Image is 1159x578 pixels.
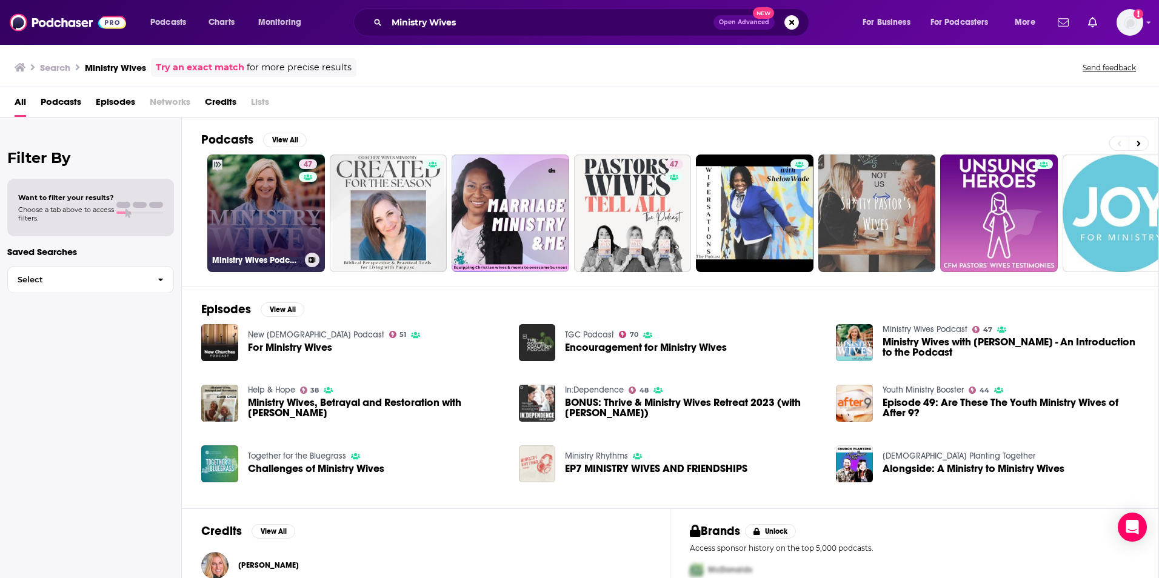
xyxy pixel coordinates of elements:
h3: Ministry Wives [85,62,146,73]
a: All [15,92,26,117]
a: Ministry Wives, Betrayal and Restoration with Karen Grant [248,397,504,418]
span: 44 [980,388,989,393]
span: McDonalds [708,565,752,575]
button: open menu [1006,13,1050,32]
span: Networks [150,92,190,117]
a: Church Planting Together [883,451,1035,461]
a: Show notifications dropdown [1083,12,1102,33]
span: Lists [251,92,269,117]
button: View All [263,133,307,147]
a: Episode 49: Are These The Youth Ministry Wives of After 9? [836,385,873,422]
a: Episodes [96,92,135,117]
span: 47 [304,159,312,171]
a: 47Ministry Wives Podcast [207,154,325,272]
div: Search podcasts, credits, & more... [365,8,821,36]
span: More [1015,14,1035,31]
a: 48 [629,387,649,394]
a: 51 [389,331,407,338]
h2: Filter By [7,149,174,167]
a: Ministry Wives with Christine Hoover - An Introduction to the Podcast [883,337,1139,357]
a: Ministry Rhythms [565,451,628,461]
span: 47 [983,327,992,333]
span: Podcasts [150,14,186,31]
a: 70 [619,331,638,338]
img: Challenges of Ministry Wives [201,445,238,482]
span: Ministry Wives with [PERSON_NAME] - An Introduction to the Podcast [883,337,1139,357]
span: 38 [310,388,319,393]
a: New Churches Podcast [248,330,384,340]
a: Episode 49: Are These The Youth Ministry Wives of After 9? [883,397,1139,418]
a: Charts [201,13,242,32]
span: for more precise results [247,61,352,75]
svg: Add a profile image [1134,9,1143,19]
button: Send feedback [1079,62,1140,73]
span: 48 [640,388,649,393]
div: Open Intercom Messenger [1118,513,1147,542]
a: Credits [205,92,236,117]
input: Search podcasts, credits, & more... [387,13,713,32]
h3: Search [40,62,70,73]
a: Alongside: A Ministry to Ministry Wives [883,463,1064,474]
img: Ministry Wives, Betrayal and Restoration with Karen Grant [201,385,238,422]
a: Ministry Wives with Christine Hoover - An Introduction to the Podcast [836,324,873,361]
span: Logged in as smacnaughton [1117,9,1143,36]
img: BONUS: Thrive & Ministry Wives Retreat 2023 (with Elinor Magowan) [519,385,556,422]
a: Podchaser - Follow, Share and Rate Podcasts [10,11,126,34]
span: 70 [630,332,638,337]
a: EpisodesView All [201,302,304,317]
a: For Ministry Wives [248,342,332,353]
span: BONUS: Thrive & Ministry Wives Retreat 2023 (with [PERSON_NAME]) [565,397,821,418]
span: Want to filter your results? [18,193,114,202]
span: Choose a tab above to access filters. [18,205,114,222]
button: open menu [923,13,1006,32]
button: open menu [854,13,926,32]
p: Access sponsor history on the top 5,000 podcasts. [690,543,1139,553]
h2: Podcasts [201,132,253,147]
span: Open Advanced [719,19,769,25]
a: Show notifications dropdown [1053,12,1074,33]
a: EP7 MINISTRY WIVES AND FRIENDSHIPS [565,463,747,474]
span: 51 [399,332,406,337]
a: 47 [299,159,317,169]
span: Ministry Wives, Betrayal and Restoration with [PERSON_NAME] [248,397,504,418]
span: Select [8,276,148,284]
img: User Profile [1117,9,1143,36]
img: EP7 MINISTRY WIVES AND FRIENDSHIPS [519,445,556,482]
a: Help & Hope [248,385,295,395]
p: Saved Searches [7,246,174,257]
h2: Credits [201,523,242,539]
a: Try an exact match [156,61,244,75]
a: 44 [969,387,989,394]
a: Ministry Wives Podcast [883,324,967,334]
span: 47 [670,159,678,171]
a: Podcasts [41,92,81,117]
span: New [753,7,775,19]
a: 38 [300,387,319,394]
img: For Ministry Wives [201,324,238,361]
span: For Podcasters [930,14,989,31]
button: Open AdvancedNew [713,15,775,30]
a: Encouragement for Ministry Wives [565,342,727,353]
a: 47 [665,159,683,169]
button: View All [252,524,295,539]
button: open menu [250,13,317,32]
span: Monitoring [258,14,301,31]
a: Kristi Gaultiere [238,560,299,570]
span: [PERSON_NAME] [238,560,299,570]
button: Unlock [745,524,797,539]
a: PodcastsView All [201,132,307,147]
a: Challenges of Ministry Wives [248,463,384,474]
a: Together for the Bluegrass [248,451,346,461]
a: In:Dependence [565,385,624,395]
a: CreditsView All [201,523,295,539]
a: 47 [574,154,692,272]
